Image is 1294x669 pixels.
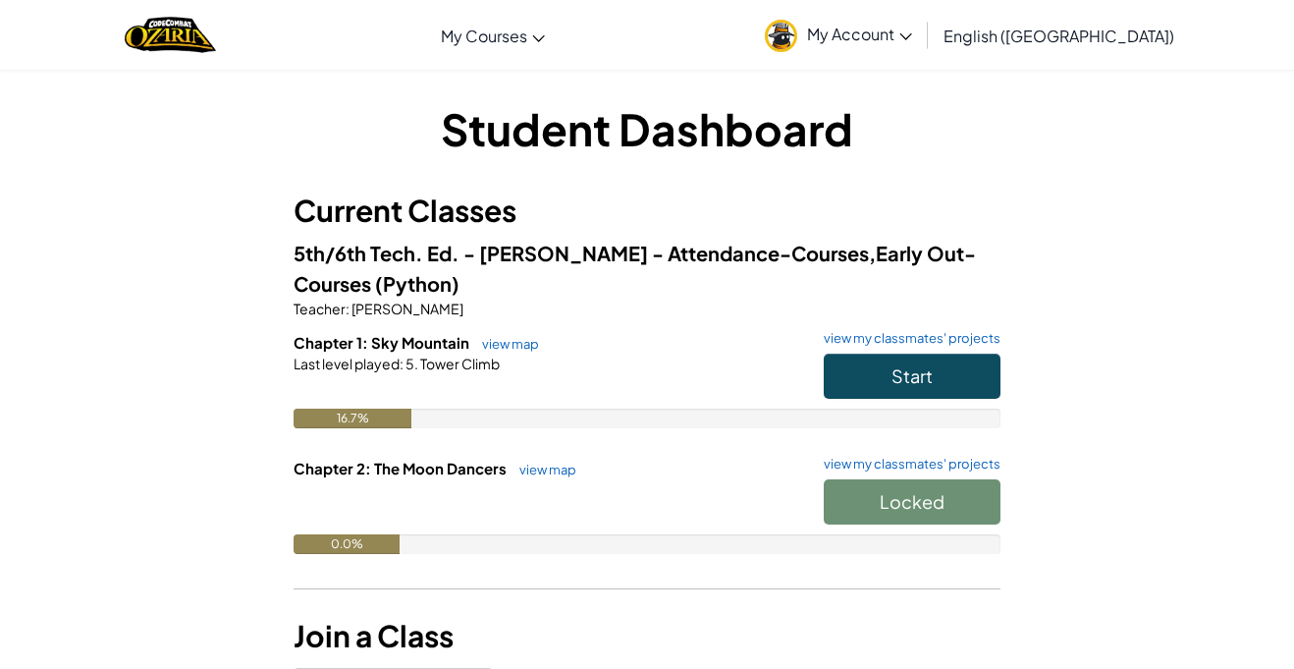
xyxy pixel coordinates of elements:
img: avatar [765,20,797,52]
img: Home [125,15,216,55]
span: : [346,300,350,317]
span: Chapter 2: The Moon Dancers [294,459,510,477]
span: My Courses [441,26,527,46]
span: 5. [404,355,418,372]
span: English ([GEOGRAPHIC_DATA]) [944,26,1174,46]
span: Last level played [294,355,400,372]
a: My Courses [431,9,555,62]
h3: Current Classes [294,189,1000,233]
a: view map [472,336,539,352]
div: 0.0% [294,534,400,554]
a: English ([GEOGRAPHIC_DATA]) [934,9,1184,62]
span: Start [891,364,933,387]
span: Tower Climb [418,355,500,372]
a: Ozaria by CodeCombat logo [125,15,216,55]
span: My Account [807,24,912,44]
h3: Join a Class [294,614,1000,658]
span: 5th/6th Tech. Ed. - [PERSON_NAME] - Attendance-Courses,Early Out-Courses [294,241,976,296]
a: view my classmates' projects [814,458,1000,471]
span: [PERSON_NAME] [350,300,463,317]
span: Teacher [294,300,346,317]
span: : [400,355,404,372]
div: 16.7% [294,409,411,428]
a: view map [510,462,576,477]
span: Chapter 1: Sky Mountain [294,333,472,352]
a: view my classmates' projects [814,332,1000,345]
span: (Python) [375,271,459,296]
h1: Student Dashboard [294,98,1000,159]
button: Start [824,354,1000,399]
a: My Account [755,4,922,66]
